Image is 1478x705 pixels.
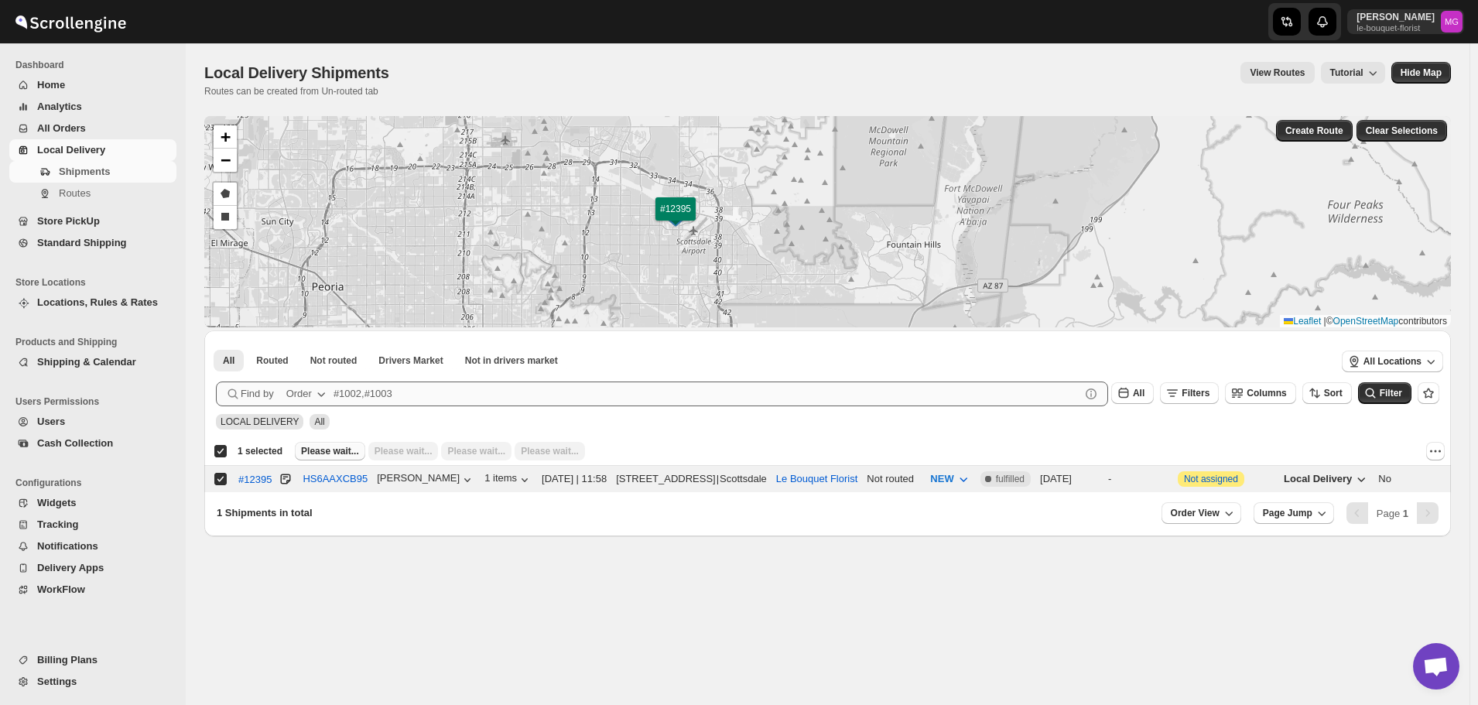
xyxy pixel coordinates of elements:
div: #12395 [238,474,272,485]
button: Order [277,382,338,406]
img: ScrollEngine [12,2,128,41]
span: Configurations [15,477,178,489]
span: Local Delivery [37,144,105,156]
button: WorkFlow [9,579,176,601]
button: #12395 [238,471,272,487]
button: Settings [9,671,176,693]
button: Not assigned [1184,474,1238,484]
span: Create Route [1285,125,1343,137]
div: [DATE] | 11:58 [542,471,607,487]
text: MG [1445,17,1459,26]
span: Delivery Apps [37,562,104,573]
span: Dashboard [15,59,178,71]
span: Standard Shipping [37,237,127,248]
span: Widgets [37,497,76,508]
p: Routes can be created from Un-routed tab [204,85,395,98]
span: Shipments [59,166,110,177]
span: Home [37,79,65,91]
button: Unrouted [301,350,367,371]
img: Marker [664,210,687,227]
div: Scottsdale [720,471,767,487]
span: WorkFlow [37,584,85,595]
span: Order View [1171,507,1220,519]
span: Hide Map [1401,67,1442,79]
button: All Locations [1342,351,1443,372]
button: Locations, Rules & Rates [9,292,176,313]
span: Tracking [37,518,78,530]
div: [DATE] [1040,471,1099,487]
a: Zoom out [214,149,237,172]
span: NEW [930,473,953,484]
div: | [616,471,767,487]
button: All [214,350,244,371]
span: Not routed [310,354,358,367]
span: Filters [1182,388,1209,399]
span: All [1133,388,1144,399]
span: Clear Selections [1366,125,1438,137]
button: All [1111,382,1154,404]
span: Local Delivery Shipments [204,64,389,81]
a: Draw a rectangle [214,206,237,229]
button: Local Delivery [1274,467,1378,491]
p: le-bouquet-florist [1357,23,1435,33]
button: Columns [1225,382,1295,404]
b: 1 [1403,508,1408,519]
button: Shipments [9,161,176,183]
span: Melody Gluth [1441,11,1463,33]
button: NEW [921,467,980,491]
button: Filters [1160,382,1219,404]
button: 1 items [484,472,532,488]
button: Le Bouquet Florist [776,473,858,484]
nav: Pagination [1346,502,1439,524]
span: Products and Shipping [15,336,178,348]
button: Notifications [9,536,176,557]
button: Cash Collection [9,433,176,454]
button: Tutorial [1321,62,1385,84]
span: All Locations [1363,355,1422,368]
span: 1 selected [238,445,282,457]
div: [STREET_ADDRESS] [616,471,716,487]
a: Open chat [1413,643,1459,690]
button: Filter [1358,382,1411,404]
button: Delivery Apps [9,557,176,579]
span: Tutorial [1330,67,1363,78]
button: Clear Selections [1357,120,1447,142]
span: Cash Collection [37,437,113,449]
button: User menu [1347,9,1464,34]
a: Draw a polygon [214,183,237,206]
a: Zoom in [214,125,237,149]
button: Analytics [9,96,176,118]
button: Shipping & Calendar [9,351,176,373]
span: Users [37,416,65,427]
button: All Orders [9,118,176,139]
span: Locations, Rules & Rates [37,296,158,308]
span: | [1324,316,1326,327]
button: Routed [247,350,297,371]
span: + [221,127,231,146]
span: Routed [256,354,288,367]
button: [PERSON_NAME] [377,472,475,488]
div: - [1108,471,1168,487]
span: Notifications [37,540,98,552]
span: All Orders [37,122,86,134]
span: Users Permissions [15,395,178,408]
span: Columns [1247,388,1286,399]
span: − [221,150,231,169]
span: All [223,354,234,367]
button: Billing Plans [9,649,176,671]
span: Analytics [37,101,82,112]
span: 1 Shipments in total [217,507,313,518]
div: Not routed [867,471,921,487]
button: Page Jump [1254,502,1334,524]
span: Drivers Market [378,354,443,367]
button: Map action label [1391,62,1451,84]
button: Claimable [369,350,452,371]
button: Home [9,74,176,96]
span: View Routes [1250,67,1305,79]
input: #1002,#1003 [334,382,1080,406]
span: Sort [1324,388,1343,399]
button: Tracking [9,514,176,536]
span: Find by [241,386,274,402]
button: Un-claimable [456,350,567,371]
